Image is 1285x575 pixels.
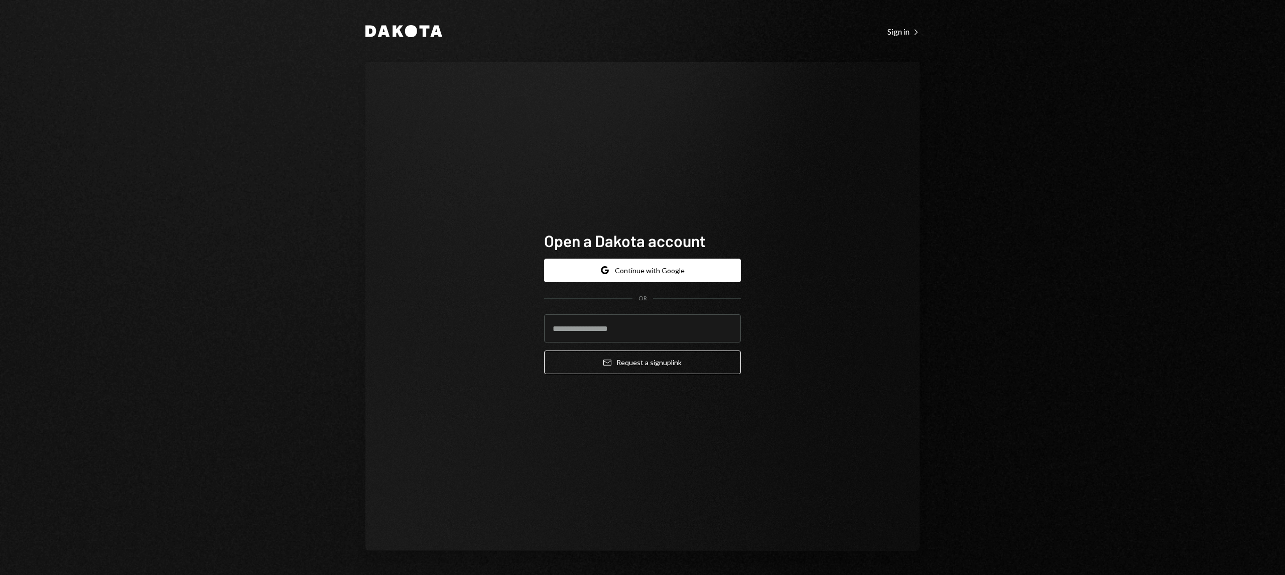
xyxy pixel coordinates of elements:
[887,26,920,37] a: Sign in
[638,294,647,303] div: OR
[544,231,741,251] h1: Open a Dakota account
[887,27,920,37] div: Sign in
[544,259,741,282] button: Continue with Google
[544,351,741,374] button: Request a signuplink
